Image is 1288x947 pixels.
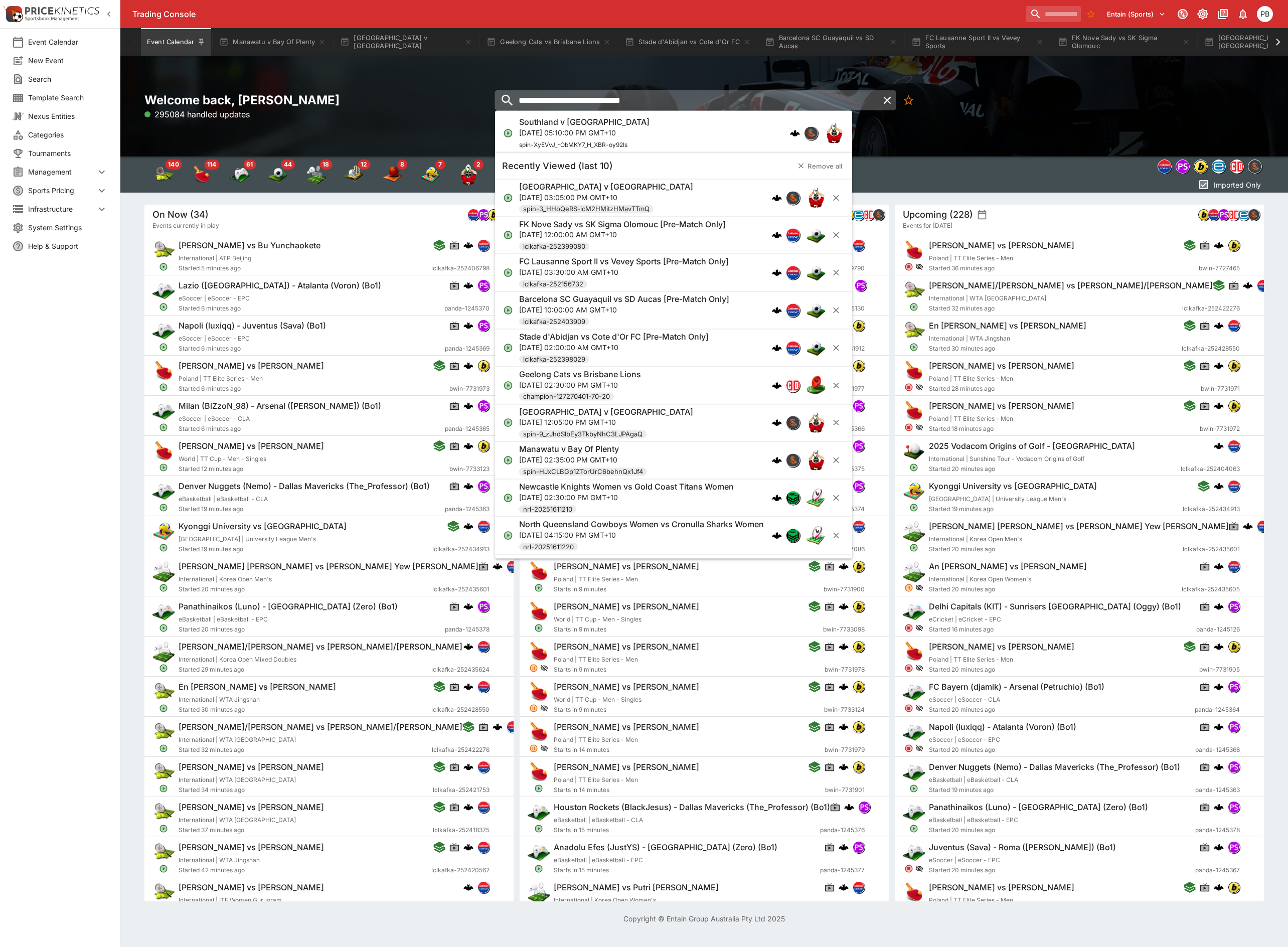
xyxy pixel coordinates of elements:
img: volleyball [420,165,440,185]
input: search [495,90,878,110]
div: Soccer [268,165,288,185]
h6: [PERSON_NAME] vs [PERSON_NAME] [929,401,1074,411]
span: panda-1245369 [445,344,490,354]
img: logo-cerberus.svg [790,128,800,138]
span: lclkafka-252417086 [807,544,864,554]
img: table_tennis.png [528,761,550,783]
h6: Milan (BiZzoN_98) - Arsenal ([PERSON_NAME]) (Bo1) [179,401,381,411]
img: pandascore.png [853,400,864,411]
img: logo-cerberus.svg [1243,280,1253,290]
img: bwin.png [853,641,864,652]
button: No Bookmarks [898,90,918,110]
button: settings [977,210,987,220]
img: bwin.png [1194,160,1207,173]
div: Esports [230,165,250,185]
h6: Napoli (luxiqq) - Atalanta (Voron) (Bo1) [929,722,1076,732]
img: lclkafka.png [1257,280,1268,291]
span: 61 [243,160,256,170]
img: logo-cerberus.svg [463,642,473,652]
button: [GEOGRAPHIC_DATA] v [GEOGRAPHIC_DATA] [334,28,478,56]
h6: En [PERSON_NAME] vs [PERSON_NAME] [179,682,336,692]
img: logo-cerberus.svg [1213,240,1223,250]
img: bwin.png [853,761,864,772]
img: pandascore.png [1228,681,1239,692]
span: lclkafka-252435624 [431,665,490,675]
button: Stade d'Abidjan vs Cote d'Or FC [619,28,757,56]
img: lclkafka.png [853,521,864,532]
img: sportingsolutions.jpeg [1248,160,1261,173]
img: badminton.png [903,520,925,542]
span: lclkafka-252435601 [1182,544,1239,554]
img: soccer.png [806,338,826,358]
img: bwin.png [853,561,864,572]
button: FC Lausanne Sport II vs Vevey Sports [905,28,1050,56]
img: logo-cerberus.svg [1213,762,1223,772]
img: pandascore.png [853,481,864,492]
h6: Panathinaikos (Luno) - [GEOGRAPHIC_DATA] (Zero) (Bo1) [179,601,398,612]
h6: [PERSON_NAME]/[PERSON_NAME] vs [PERSON_NAME]/[PERSON_NAME] [929,280,1213,291]
img: badminton.png [152,641,175,663]
h6: An [PERSON_NAME] vs [PERSON_NAME] [929,561,1087,572]
img: logo-cerberus.svg [493,561,503,571]
span: 140 [165,160,182,170]
img: esports.png [152,600,175,622]
img: logo-cerberus.svg [838,682,848,692]
button: FK Nove Sady vs SK Sigma Olomouc [1052,28,1196,56]
img: bwin.png [853,360,864,371]
p: Imported Only [1214,180,1261,190]
img: pandascore.png [855,280,866,291]
img: pandascore.png [478,280,489,291]
h6: [PERSON_NAME] vs [PERSON_NAME] [554,561,699,572]
span: 2 [473,160,484,170]
img: esports.png [903,600,925,622]
span: lclkafka-252422276 [1182,303,1239,313]
h6: [PERSON_NAME] vs [PERSON_NAME] [929,642,1074,652]
img: tennis.png [152,761,175,783]
img: badminton.png [903,560,925,582]
img: table_tennis.png [152,440,175,462]
img: esports [230,165,250,185]
img: esports.png [903,721,925,743]
button: No Bookmarks [1083,6,1099,22]
img: esports.png [903,761,925,783]
img: esports.png [528,801,550,823]
img: lclkafka.png [1228,561,1239,572]
img: esports.png [903,681,925,703]
span: lclkafka-252435601 [432,584,490,594]
img: tennis.png [152,721,175,743]
img: championdata.png [1230,160,1243,173]
span: panda-1245370 [444,303,490,313]
img: lclkafka.png [478,240,489,251]
img: logo-cerberus.svg [772,268,782,278]
img: lclkafka.png [1257,521,1268,532]
img: logo-cerberus.svg [838,561,848,571]
img: bwin.png [488,209,499,220]
img: soccer.png [806,300,826,321]
span: lclkafka-252404063 [1180,464,1239,474]
img: table_tennis.png [528,641,550,663]
img: tennis.png [152,239,175,261]
img: logo-cerberus.svg [1213,481,1223,491]
span: lclkafka-252406798 [431,263,490,273]
span: panda-1245368 [1195,745,1239,755]
img: esports.png [152,279,175,301]
img: lclkafka.png [1228,320,1239,331]
img: betradar.png [1212,160,1225,173]
h6: 2025 Vodacom Origins of Golf - [GEOGRAPHIC_DATA] [929,441,1135,451]
button: Select Tenant [1101,6,1172,22]
img: rugby_union.png [806,188,826,208]
img: lclkafka.png [786,229,799,242]
span: bwin-7733124 [824,705,864,715]
button: Notifications [1234,5,1252,23]
h6: [PERSON_NAME] vs [PERSON_NAME] [554,722,699,732]
img: logo-cerberus.svg [463,521,473,531]
div: sportingsolutions [1248,160,1262,174]
img: pandascore.png [1228,601,1239,612]
img: lclkafka.png [478,681,489,692]
span: bwin-7731901 [825,785,864,795]
img: volleyball.png [903,480,925,502]
img: sportingsolutions.jpeg [1248,209,1259,220]
img: pandascore.png [853,440,864,451]
img: sportingsolutions.jpeg [786,454,799,467]
img: championdata.png [863,209,874,220]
